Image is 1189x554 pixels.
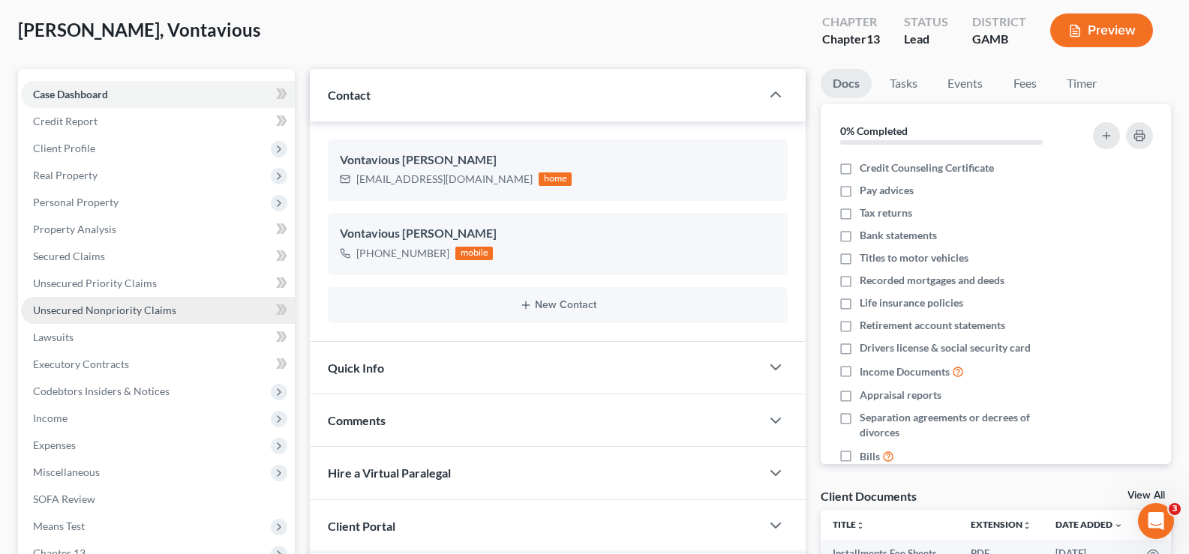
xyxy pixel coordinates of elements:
span: Unsecured Priority Claims [33,277,157,289]
a: Property Analysis [21,216,295,243]
i: unfold_more [856,521,865,530]
div: home [539,172,572,186]
span: Lawsuits [33,331,74,343]
span: Case Dashboard [33,88,108,100]
a: Docs [821,69,872,98]
span: Separation agreements or decrees of divorces [860,410,1070,440]
span: Client Profile [33,142,95,154]
i: expand_more [1114,521,1123,530]
span: Means Test [33,520,85,532]
a: Secured Claims [21,243,295,270]
a: Case Dashboard [21,81,295,108]
span: Codebtors Insiders & Notices [33,385,170,397]
span: Unsecured Nonpriority Claims [33,304,176,316]
a: SOFA Review [21,486,295,513]
span: Bank statements [860,228,937,243]
button: Preview [1050,13,1153,47]
span: Real Property [33,169,98,181]
a: Unsecured Nonpriority Claims [21,297,295,324]
span: Life insurance policies [860,295,963,310]
div: Client Documents [821,488,917,504]
span: Secured Claims [33,250,105,262]
a: Lawsuits [21,324,295,351]
a: Titleunfold_more [833,519,865,530]
span: Drivers license & social security card [860,340,1031,355]
span: Personal Property [33,196,119,208]
span: Credit Counseling Certificate [860,160,994,175]
div: GAMB [972,31,1026,48]
iframe: Intercom live chat [1138,503,1174,539]
a: Date Added expand_more [1055,519,1123,530]
span: Executory Contracts [33,358,129,370]
div: Vontavious [PERSON_NAME] [340,225,776,243]
a: Timer [1055,69,1109,98]
span: Miscellaneous [33,466,100,478]
span: Income Documents [860,364,950,379]
a: Fees [1001,69,1049,98]
span: Pay advices [860,183,914,198]
span: Appraisal reports [860,388,941,403]
span: Quick Info [328,361,384,375]
a: Unsecured Priority Claims [21,270,295,297]
span: Hire a Virtual Paralegal [328,466,451,480]
span: Comments [328,413,386,427]
span: Titles to motor vehicles [860,250,968,265]
a: Credit Report [21,108,295,135]
span: Retirement account statements [860,318,1005,333]
span: 3 [1169,503,1181,515]
div: Chapter [822,13,880,31]
div: [EMAIL_ADDRESS][DOMAIN_NAME] [356,172,533,187]
span: SOFA Review [33,493,95,505]
a: Events [935,69,995,98]
span: Credit Report [33,115,98,127]
span: Income [33,412,68,424]
span: 13 [866,31,880,46]
a: Executory Contracts [21,351,295,378]
a: Extensionunfold_more [971,519,1031,530]
strong: 0% Completed [840,124,908,137]
div: Chapter [822,31,880,48]
span: Expenses [33,439,76,451]
span: [PERSON_NAME], Vontavious [18,19,260,40]
span: Tax returns [860,205,912,220]
div: Vontavious [PERSON_NAME] [340,151,776,169]
a: View All [1127,490,1165,501]
span: Client Portal [328,519,395,533]
div: Lead [904,31,948,48]
div: Status [904,13,948,31]
a: Tasks [878,69,929,98]
span: Bills [860,449,880,464]
div: [PHONE_NUMBER] [356,246,449,261]
i: unfold_more [1022,521,1031,530]
span: Contact [328,88,371,102]
div: District [972,13,1026,31]
button: New Contact [340,299,776,311]
span: Recorded mortgages and deeds [860,273,1004,288]
div: mobile [455,247,493,260]
span: Property Analysis [33,223,116,235]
